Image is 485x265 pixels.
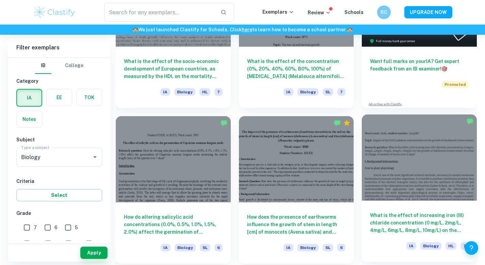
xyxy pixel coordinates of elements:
span: IA [284,244,293,251]
span: 6 [54,224,58,231]
span: IA [160,88,170,96]
span: Biology [175,244,196,251]
h6: Grade [16,209,102,217]
label: Type a subject [21,144,49,150]
a: How do altering salicylic acid concentrations (0.0%, 0.5%, 1.0%, 1.5%, 2.0%) affect the germinati... [116,116,231,264]
button: UPGRADE NOW [404,6,452,18]
button: Open [90,152,100,162]
img: Marked [467,118,473,125]
h6: RC [380,9,388,16]
h6: Category [16,77,102,85]
h6: How do altering salicylic acid concentrations (0.0%, 0.5%, 1.0%, 1.5%, 2.0%) affect the germinati... [124,213,223,236]
a: here [242,27,252,32]
span: 7 [460,242,469,250]
button: College [65,58,83,74]
span: 7 [337,88,345,96]
span: SL [200,244,210,251]
span: SL [323,244,333,251]
span: 1 [96,240,98,247]
button: Select [16,189,102,201]
span: IA [406,242,416,250]
h6: We just launched Clastify for Schools. Click to learn how to become a school partner. [1,26,484,33]
div: Premium [343,120,350,126]
img: Marked [334,120,341,126]
input: Search for any exemplars... [104,3,215,22]
span: IA [161,244,171,251]
h6: Want full marks on your IA ? Get expert feedback from an IB examiner! [370,58,469,73]
button: IA [17,90,42,106]
span: Biology [420,242,441,250]
img: Marked [221,120,227,126]
span: 7 [214,88,223,96]
a: Advertise with Clastify [369,102,402,107]
span: Biology [297,244,319,251]
span: 4 [34,240,37,247]
span: 3 [55,240,58,247]
p: Exemplars [262,8,294,16]
a: What is the effect of increasing iron (III) chloride concentration (0 mg/L, 2mg/L, 4mg/L, 6mg/L, ... [362,116,477,264]
span: Biology [297,88,319,96]
h6: How does the presence of earthworms influence the growth of stem in length [cm] of monocots (Aven... [247,213,346,236]
h6: What is the effect of the concentration (0%, 20%, 40%, 60%, 80%, 100%) of [MEDICAL_DATA] (Melaleu... [247,58,346,80]
a: How does the presence of earthworms influence the growth of stem in length [cm] of monocots (Aven... [239,116,354,264]
a: Schools [344,10,363,15]
span: IA [284,88,293,96]
div: Filter type choice [35,58,83,74]
h6: Filter exemplars [8,38,110,57]
span: 🎯 [441,66,447,72]
p: Review [308,9,331,16]
span: SL [323,88,333,96]
h6: What is the effect of increasing iron (III) chloride concentration (0 mg/L, 2mg/L, 4mg/L, 6mg/L, ... [370,212,469,234]
span: 7 [34,224,37,231]
button: RC [377,5,391,19]
span: 🏫 [347,27,353,32]
h6: What is the effect of the socio-economic development of European countries, as measured by the HD... [124,58,223,80]
span: HL [446,242,456,250]
button: Help and Feedback [465,241,478,255]
button: Notes [17,111,42,127]
button: EE [47,89,72,106]
h6: Subject [16,136,102,143]
span: 2 [75,240,78,247]
img: Clastify logo [33,5,76,19]
span: 🏫 [132,27,138,32]
button: IB [35,58,51,74]
h6: Criteria [16,177,102,185]
span: Promoted [442,81,469,88]
span: 5 [75,224,78,231]
button: Apply [80,247,108,259]
span: 6 [337,244,345,251]
span: Biology [174,88,195,96]
span: 6 [214,244,223,251]
span: HL [199,88,210,96]
button: TOK [77,89,102,106]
